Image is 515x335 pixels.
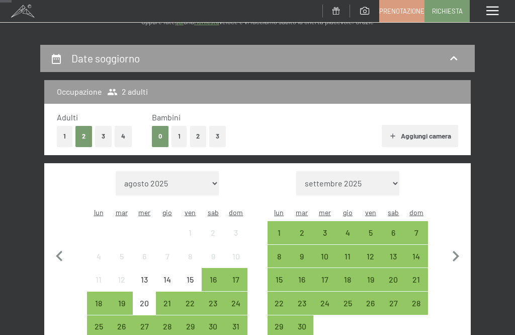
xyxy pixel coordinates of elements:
div: 3 [226,229,247,250]
div: arrivo/check-in possibile [313,221,336,244]
div: arrivo/check-in non effettuabile [87,268,110,291]
div: Wed Aug 13 2025 [133,268,156,291]
abbr: martedì [116,208,128,217]
div: 24 [314,299,335,320]
div: 19 [111,299,132,320]
div: arrivo/check-in possibile [382,292,405,315]
abbr: lunedì [274,208,284,217]
span: Bambini [152,112,181,122]
div: Tue Sep 09 2025 [290,245,313,268]
div: Sat Aug 09 2025 [202,245,225,268]
button: 2 [190,126,207,147]
div: Sun Sep 07 2025 [405,221,428,244]
div: 13 [134,276,155,297]
div: Wed Aug 20 2025 [133,292,156,315]
div: Tue Aug 12 2025 [110,268,133,291]
div: 10 [314,252,335,274]
div: 25 [337,299,359,320]
div: arrivo/check-in non effettuabile [225,221,248,244]
div: Thu Aug 14 2025 [156,268,179,291]
div: arrivo/check-in possibile [359,292,382,315]
div: arrivo/check-in possibile [268,268,291,291]
div: Mon Aug 04 2025 [87,245,110,268]
div: Mon Sep 15 2025 [268,268,291,291]
div: 6 [383,229,404,250]
div: Fri Sep 26 2025 [359,292,382,315]
h3: Occupazione [57,86,102,97]
div: 23 [203,299,224,320]
div: Fri Aug 01 2025 [179,221,202,244]
div: 20 [383,276,404,297]
div: Fri Sep 05 2025 [359,221,382,244]
div: Thu Sep 11 2025 [336,245,360,268]
a: Richiesta [425,1,469,22]
abbr: sabato [208,208,219,217]
button: 3 [209,126,226,147]
div: Fri Sep 12 2025 [359,245,382,268]
div: Fri Sep 19 2025 [359,268,382,291]
div: arrivo/check-in possibile [405,268,428,291]
div: Wed Sep 17 2025 [313,268,336,291]
div: arrivo/check-in possibile [87,292,110,315]
div: Sun Aug 03 2025 [225,221,248,244]
div: arrivo/check-in possibile [359,268,382,291]
button: 2 [75,126,92,147]
div: 15 [180,276,201,297]
div: arrivo/check-in non effettuabile [110,268,133,291]
div: 17 [314,276,335,297]
div: 18 [88,299,109,320]
div: arrivo/check-in possibile [359,221,382,244]
div: arrivo/check-in non effettuabile [179,245,202,268]
div: Sun Aug 10 2025 [225,245,248,268]
div: arrivo/check-in non effettuabile [202,245,225,268]
div: arrivo/check-in non effettuabile [202,221,225,244]
abbr: venerdì [185,208,196,217]
div: arrivo/check-in possibile [405,221,428,244]
div: arrivo/check-in possibile [336,292,360,315]
div: 17 [226,276,247,297]
div: 15 [269,276,290,297]
div: 24 [226,299,247,320]
div: 18 [337,276,359,297]
abbr: lunedì [94,208,104,217]
abbr: mercoledì [138,208,150,217]
div: arrivo/check-in possibile [156,292,179,315]
abbr: giovedì [343,208,353,217]
button: 3 [95,126,112,147]
abbr: sabato [388,208,399,217]
div: Sat Aug 16 2025 [202,268,225,291]
div: 4 [337,229,359,250]
div: 7 [406,229,427,250]
div: 11 [337,252,359,274]
div: 8 [180,252,201,274]
div: 7 [157,252,178,274]
div: arrivo/check-in possibile [290,245,313,268]
div: arrivo/check-in possibile [225,292,248,315]
button: 4 [115,126,132,147]
div: Sat Sep 13 2025 [382,245,405,268]
div: 10 [226,252,247,274]
div: arrivo/check-in possibile [290,268,313,291]
div: arrivo/check-in possibile [336,268,360,291]
div: arrivo/check-in possibile [268,245,291,268]
div: 9 [291,252,312,274]
button: Aggiungi camera [382,125,458,147]
div: 4 [88,252,109,274]
div: 8 [269,252,290,274]
div: arrivo/check-in possibile [202,292,225,315]
abbr: giovedì [162,208,172,217]
div: 20 [134,299,155,320]
div: arrivo/check-in possibile [268,292,291,315]
span: 2 adulti [107,86,148,97]
div: Sat Aug 23 2025 [202,292,225,315]
div: Tue Aug 19 2025 [110,292,133,315]
div: Tue Sep 16 2025 [290,268,313,291]
div: 23 [291,299,312,320]
div: Sun Sep 28 2025 [405,292,428,315]
div: 21 [406,276,427,297]
div: Wed Sep 03 2025 [313,221,336,244]
div: arrivo/check-in non effettuabile [87,245,110,268]
abbr: venerdì [365,208,376,217]
div: 16 [203,276,224,297]
div: 13 [383,252,404,274]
